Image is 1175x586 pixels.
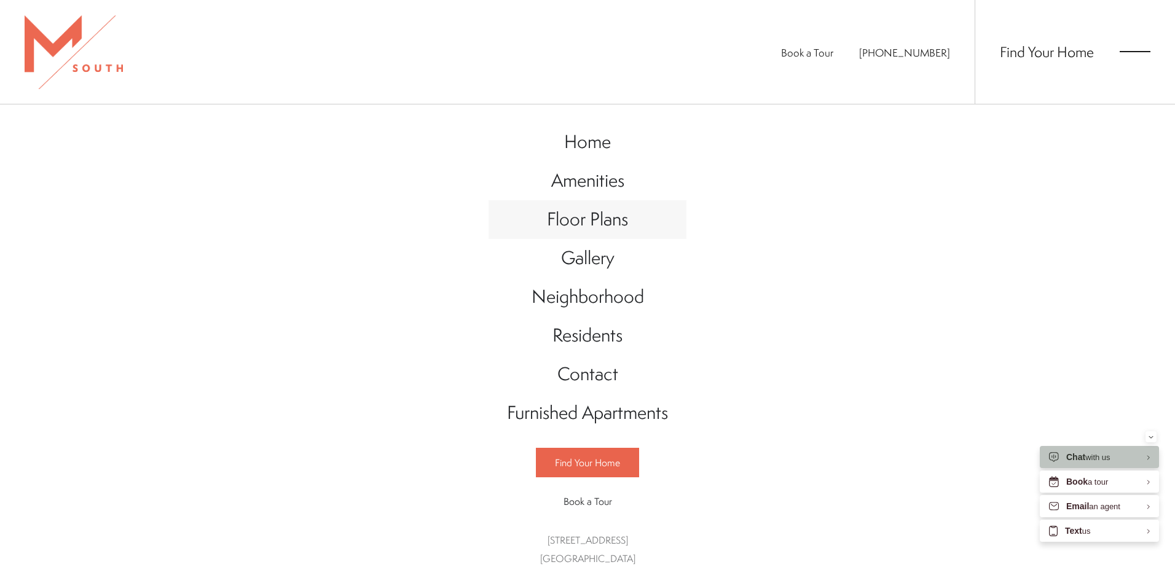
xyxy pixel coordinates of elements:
[859,45,950,60] span: [PHONE_NUMBER]
[564,494,612,508] span: Book a Tour
[489,200,686,239] a: Go to Floor Plans
[489,355,686,394] a: Go to Contact
[552,322,623,348] span: Residents
[781,45,833,60] a: Book a Tour
[532,284,644,309] span: Neighborhood
[489,316,686,355] a: Go to Residents
[1000,42,1094,61] a: Find Your Home
[489,162,686,200] a: Go to Amenities
[557,361,618,386] span: Contact
[489,394,686,432] a: Go to Furnished Apartments (opens in a new tab)
[536,487,639,515] a: Book a Tour
[536,448,639,477] a: Find Your Home
[561,245,615,270] span: Gallery
[555,456,620,469] span: Find Your Home
[507,400,668,425] span: Furnished Apartments
[547,206,628,232] span: Floor Plans
[1120,46,1150,57] button: Open Menu
[564,129,611,154] span: Home
[551,168,624,193] span: Amenities
[489,123,686,162] a: Go to Home
[25,15,123,89] img: MSouth
[859,45,950,60] a: Call Us at 813-570-8014
[489,278,686,316] a: Go to Neighborhood
[489,239,686,278] a: Go to Gallery
[489,111,686,580] div: Main
[540,533,635,565] a: Get Directions to 5110 South Manhattan Avenue Tampa, FL 33611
